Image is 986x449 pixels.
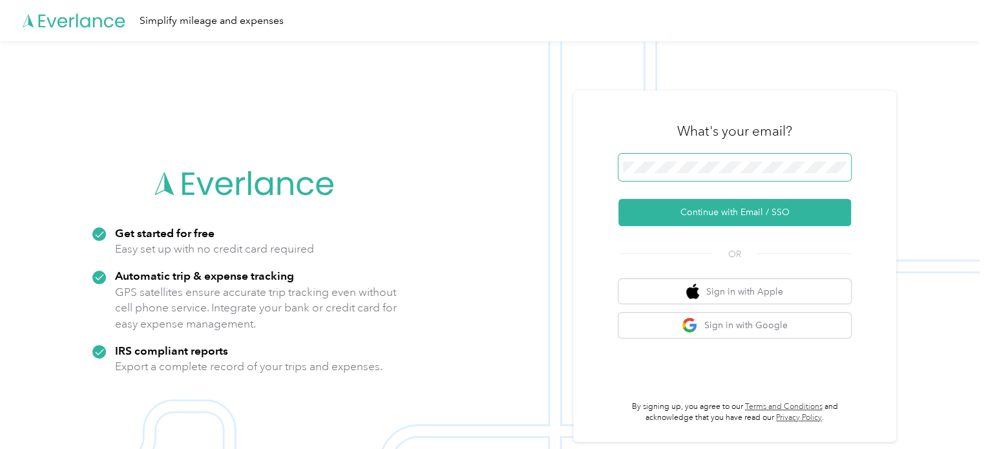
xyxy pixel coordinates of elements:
[682,317,698,333] img: google logo
[115,269,294,282] strong: Automatic trip & expense tracking
[686,284,699,300] img: apple logo
[115,241,314,257] p: Easy set up with no credit card required
[140,13,284,29] div: Simplify mileage and expenses
[618,313,851,338] button: google logoSign in with Google
[776,413,822,423] a: Privacy Policy
[618,401,851,424] p: By signing up, you agree to our and acknowledge that you have read our .
[115,226,215,240] strong: Get started for free
[115,344,228,357] strong: IRS compliant reports
[677,122,792,140] h3: What's your email?
[115,359,383,375] p: Export a complete record of your trips and expenses.
[115,284,397,332] p: GPS satellites ensure accurate trip tracking even without cell phone service. Integrate your bank...
[618,279,851,304] button: apple logoSign in with Apple
[712,247,757,261] span: OR
[618,199,851,226] button: Continue with Email / SSO
[745,402,823,412] a: Terms and Conditions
